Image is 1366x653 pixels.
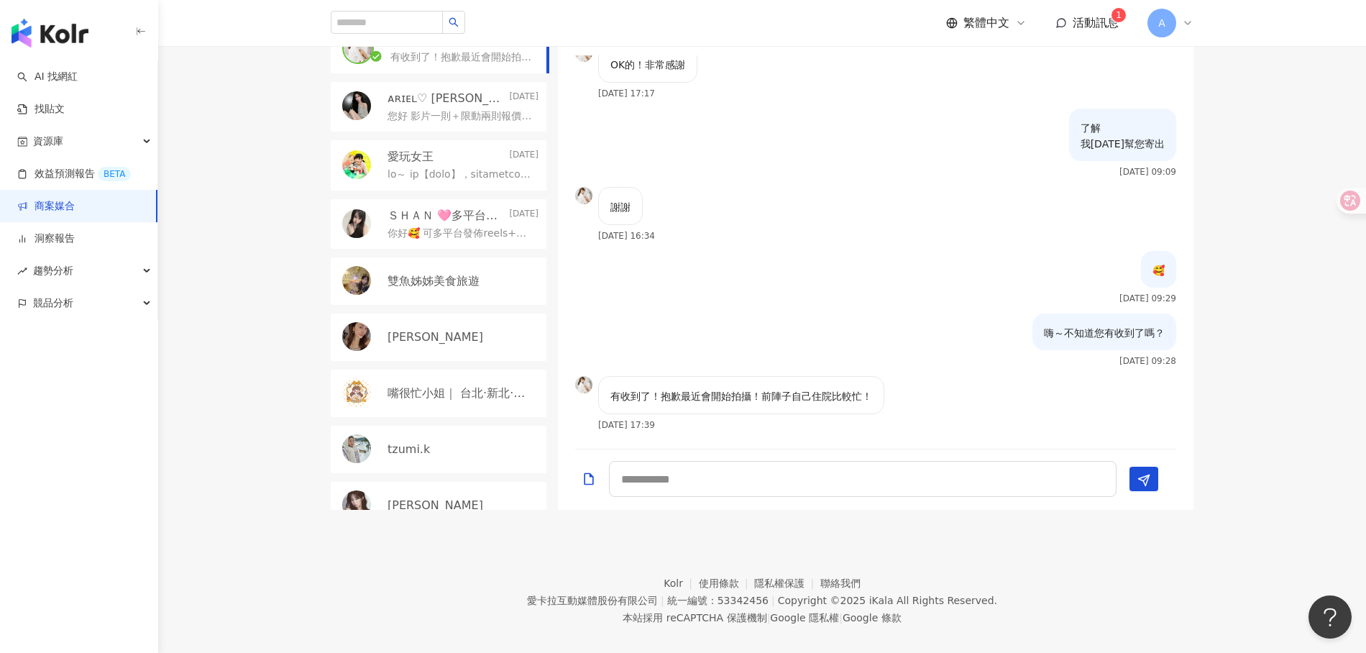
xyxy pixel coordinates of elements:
iframe: Help Scout Beacon - Open [1308,595,1352,639]
span: | [661,595,664,606]
p: 🥰 [1152,262,1165,278]
p: 你好🥰 可多平台發佈reels+於dcard、部落格簡單導入影片 Youtube /tiktok/小紅書/IG/FB/痞客邦/Dcard 並會分享至各大多個相關社團 - FB🩷商業模式 [URL... [388,227,533,241]
a: 隱私權保護 [754,577,820,589]
p: [DATE] 17:39 [598,420,655,430]
p: 愛玩女王 [388,149,434,165]
span: 繁體中文 [963,15,1009,31]
span: | [839,612,843,624]
a: Kolr [664,577,698,589]
p: 嗨～不知道您有收到了嗎？ [1044,325,1165,341]
img: KOL Avatar [342,91,371,120]
img: KOL Avatar [342,266,371,295]
p: OK的！非常感謝 [610,57,685,73]
a: 洞察報告 [17,232,75,246]
p: [DATE] [509,149,538,165]
span: A [1158,15,1165,31]
img: KOL Avatar [342,150,371,179]
img: KOL Avatar [342,209,371,238]
p: [DATE] 09:28 [1119,356,1176,366]
img: KOL Avatar [342,490,371,519]
span: rise [17,266,27,276]
a: 聯絡我們 [820,577,861,589]
a: 使用條款 [699,577,755,589]
a: 找貼文 [17,102,65,117]
sup: 1 [1111,8,1126,22]
button: Send [1129,467,1158,491]
p: 有收到了！抱歉最近會開始拍攝！前陣子自己住院比較忙！ [610,388,872,404]
button: Add a file [582,462,596,496]
img: KOL Avatar [575,376,592,393]
p: [PERSON_NAME] [388,329,483,345]
p: [DATE] [509,91,538,106]
div: Copyright © 2025 All Rights Reserved. [778,595,997,606]
div: 統一編號：53342456 [667,595,769,606]
p: 了解 我[DATE]幫您寄出 [1081,120,1165,152]
p: [DATE] 17:17 [598,88,655,99]
span: 趨勢分析 [33,255,73,287]
a: Google 條款 [843,612,902,624]
p: [DATE] 16:34 [598,231,655,241]
p: 雙魚姊姊美食旅遊 [388,273,480,289]
a: 商案媒合 [17,199,75,214]
p: 嘴很忙小姐｜ 台北·新北·桃園·新竹美食 [388,385,536,401]
p: [PERSON_NAME] [388,498,483,513]
p: 有收到了！抱歉最近會開始拍攝！前陣子自己住院比較忙！ [390,50,533,65]
a: 效益預測報告BETA [17,167,131,181]
p: lo～ ip【dolo】，sitametco，adipisci，elitseddoeiu，tempori，utl ! etd ：magna://aliquaeni827.adm/ VE ：qui... [388,168,533,182]
img: KOL Avatar [575,187,592,204]
img: KOL Avatar [344,34,372,63]
span: 活動訊息 [1073,16,1119,29]
div: 愛卡拉互動媒體股份有限公司 [527,595,658,606]
p: 謝謝 [610,199,631,215]
p: tzumi.k [388,442,430,457]
p: ＳＨＡＮ 🩷多平台發佈🩷Youtube /tiktok/小紅書/IG/FB/痞客邦/Dcard [388,208,506,224]
a: iKala [869,595,894,606]
img: logo [12,19,88,47]
span: | [771,595,775,606]
img: KOL Avatar [342,378,371,407]
a: Google 隱私權 [770,612,839,624]
span: 1 [1116,10,1122,20]
img: KOL Avatar [342,434,371,463]
span: 資源庫 [33,125,63,157]
span: 本站採用 reCAPTCHA 保護機制 [623,609,901,626]
p: [DATE] 09:09 [1119,167,1176,177]
span: 競品分析 [33,287,73,319]
span: | [767,612,771,624]
p: ᴀʀɪᴇʟ♡ [PERSON_NAME] [388,91,506,106]
img: KOL Avatar [342,322,371,351]
p: 您好 影片一則＋限動兩則報價為3000元，價格可討論，供您參考哦！ [388,109,533,124]
span: search [449,17,459,27]
p: [DATE] 09:29 [1119,293,1176,303]
a: searchAI 找網紅 [17,70,78,84]
p: [DATE] [509,208,538,224]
